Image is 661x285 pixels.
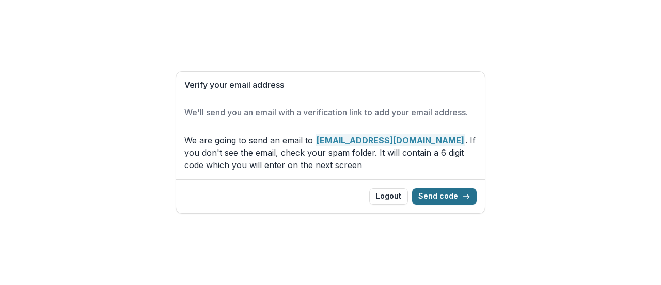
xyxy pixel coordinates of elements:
[316,134,465,146] strong: [EMAIL_ADDRESS][DOMAIN_NAME]
[369,188,408,205] button: Logout
[412,188,477,205] button: Send code
[184,80,477,90] h1: Verify your email address
[184,134,477,171] p: We are going to send an email to . If you don't see the email, check your spam folder. It will co...
[184,108,477,117] h2: We'll send you an email with a verification link to add your email address.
